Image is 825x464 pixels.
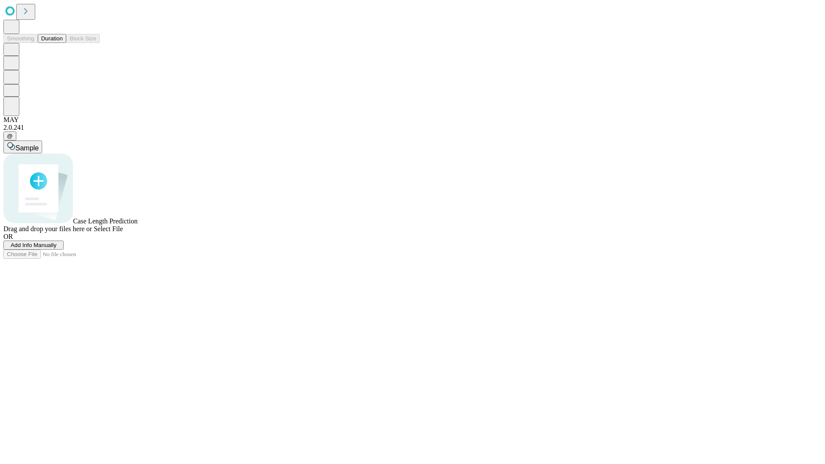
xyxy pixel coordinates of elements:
[15,144,39,152] span: Sample
[3,241,64,250] button: Add Info Manually
[3,233,13,240] span: OR
[3,131,16,140] button: @
[66,34,100,43] button: Block Size
[38,34,66,43] button: Duration
[3,225,92,232] span: Drag and drop your files here or
[73,217,137,225] span: Case Length Prediction
[94,225,123,232] span: Select File
[7,133,13,139] span: @
[3,116,822,124] div: MAY
[3,34,38,43] button: Smoothing
[3,124,822,131] div: 2.0.241
[11,242,57,248] span: Add Info Manually
[3,140,42,153] button: Sample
